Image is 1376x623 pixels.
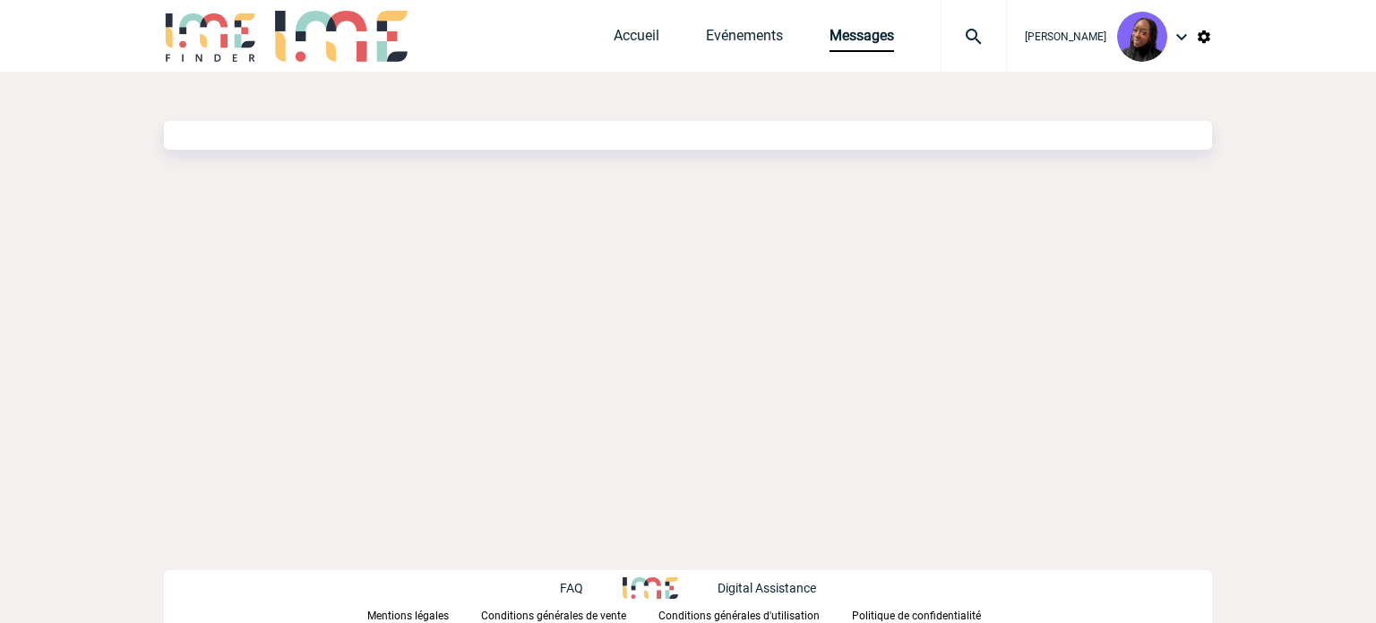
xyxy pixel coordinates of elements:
[623,577,678,599] img: http://www.idealmeetingsevents.fr/
[560,581,583,595] p: FAQ
[658,606,852,623] a: Conditions générales d'utilisation
[164,11,257,62] img: IME-Finder
[367,606,481,623] a: Mentions légales
[481,606,658,623] a: Conditions générales de vente
[830,27,894,52] a: Messages
[481,610,626,622] p: Conditions générales de vente
[367,610,449,622] p: Mentions légales
[1117,12,1167,62] img: 131349-0.png
[560,578,623,595] a: FAQ
[614,27,659,52] a: Accueil
[852,610,981,622] p: Politique de confidentialité
[658,610,820,622] p: Conditions générales d'utilisation
[1025,30,1106,43] span: [PERSON_NAME]
[852,606,1010,623] a: Politique de confidentialité
[718,581,816,595] p: Digital Assistance
[706,27,783,52] a: Evénements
